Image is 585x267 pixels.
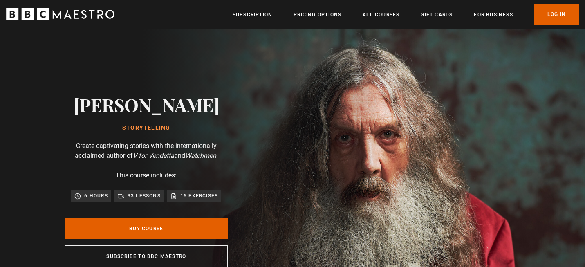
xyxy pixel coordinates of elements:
[133,152,174,159] i: V for Vendetta
[74,125,220,131] h1: Storytelling
[84,192,108,200] p: 6 hours
[363,11,399,19] a: All Courses
[65,141,228,161] p: Create captivating stories with the internationally acclaimed author of and .
[294,11,341,19] a: Pricing Options
[421,11,453,19] a: Gift Cards
[233,4,579,25] nav: Primary
[65,218,228,239] a: Buy Course
[74,94,220,115] h2: [PERSON_NAME]
[180,192,218,200] p: 16 exercises
[474,11,513,19] a: For business
[185,152,216,159] i: Watchmen
[534,4,579,25] a: Log In
[233,11,272,19] a: Subscription
[116,171,177,180] p: This course includes:
[6,8,114,20] svg: BBC Maestro
[128,192,161,200] p: 33 lessons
